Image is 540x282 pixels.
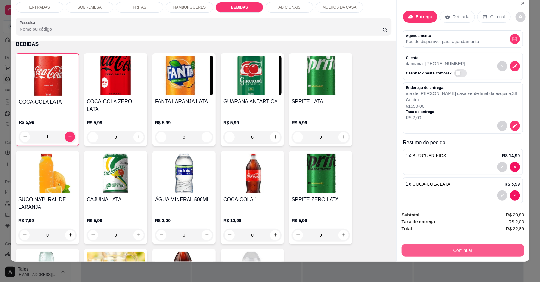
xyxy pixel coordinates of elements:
button: decrease-product-quantity [156,230,166,240]
h4: COCA-COLA ZERO LATA [87,98,145,113]
button: decrease-product-quantity [497,121,507,131]
p: R$ 5,99 [87,217,145,224]
button: decrease-product-quantity [156,132,166,142]
p: Retirada [453,14,469,20]
button: increase-product-quantity [270,132,280,142]
p: Cashback nesta compra? [406,71,452,76]
button: increase-product-quantity [338,132,349,142]
span: R$ 20,89 [506,211,524,218]
h4: SPRITE ZERO LATA [292,196,350,203]
p: Entrega [416,14,432,20]
h4: FANTA LARANJA LATA [155,98,213,106]
p: ENTRADAS [29,5,50,10]
img: product-image [87,154,145,193]
p: R$ 2,00 [406,114,520,121]
button: decrease-product-quantity [510,121,520,131]
button: decrease-product-quantity [225,132,235,142]
input: Pesquisa [20,26,382,32]
button: decrease-product-quantity [510,61,520,71]
p: damiana - [PHONE_NUMBER] [406,61,469,67]
button: increase-product-quantity [270,230,280,240]
img: product-image [292,154,350,193]
button: increase-product-quantity [65,230,75,240]
p: SOBREMESA [78,5,102,10]
label: Automatic updates [454,69,469,77]
p: R$ 10,99 [223,217,282,224]
h4: SPRITE LATA [292,98,350,106]
strong: Taxa de entrega [402,219,435,224]
h4: SUCO NATURAL DE LARANJA [18,196,77,211]
p: Pedido disponível para agendamento [406,38,479,45]
img: product-image [155,56,213,95]
button: decrease-product-quantity [516,12,526,22]
p: R$ 14,90 [502,152,520,159]
button: decrease-product-quantity [510,34,520,44]
strong: Subtotal [402,212,419,217]
p: ADICIONAIS [278,5,300,10]
h4: ÁGUA MINERAL 500ML [155,196,213,203]
p: HAMBURGUERES [173,5,206,10]
p: 1 x [406,180,450,188]
p: BEBIDAS [16,41,391,48]
button: Continuar [402,244,524,257]
img: product-image [87,56,145,95]
span: BURGUER KIDS [413,153,446,158]
button: increase-product-quantity [338,230,349,240]
strong: Total [402,226,412,231]
button: decrease-product-quantity [510,162,520,172]
button: decrease-product-quantity [293,132,303,142]
p: R$ 5,99 [223,119,282,126]
p: R$ 3,00 [155,217,213,224]
p: R$ 5,99 [87,119,145,126]
img: product-image [18,154,77,193]
img: product-image [19,56,76,96]
button: decrease-product-quantity [225,230,235,240]
button: decrease-product-quantity [88,132,98,142]
img: product-image [155,154,213,193]
button: increase-product-quantity [133,132,144,142]
button: decrease-product-quantity [497,190,507,201]
button: decrease-product-quantity [20,230,30,240]
p: R$ 5,99 [292,217,350,224]
button: decrease-product-quantity [497,61,507,71]
p: Agendamento [406,33,479,38]
img: product-image [292,56,350,95]
p: MOLHOS DA CASA [322,5,356,10]
h4: GUARANÁ ANTARTICA [223,98,282,106]
h4: CAJUINA LATA [87,196,145,203]
img: product-image [223,56,282,95]
span: R$ 22,89 [506,225,524,232]
button: decrease-product-quantity [497,162,507,172]
p: Taxa de entrega [406,109,520,114]
button: decrease-product-quantity [88,230,98,240]
p: FRITAS [133,5,146,10]
button: increase-product-quantity [133,230,144,240]
p: 1 x [406,152,446,159]
h4: COCA-COLA LATA [19,98,76,106]
button: decrease-product-quantity [20,132,30,142]
p: Endereço de entrega [406,85,520,90]
p: Cliente [406,55,469,61]
button: increase-product-quantity [65,132,75,142]
button: increase-product-quantity [202,230,212,240]
p: 61550-00 [406,103,520,109]
button: increase-product-quantity [202,132,212,142]
button: decrease-product-quantity [293,230,303,240]
p: R$ 5,99 [155,119,213,126]
p: R$ 5,99 [505,181,520,187]
p: R$ 5,99 [292,119,350,126]
p: R$ 5,99 [19,119,76,125]
label: Pesquisa [20,20,37,25]
p: C.Local [490,14,505,20]
p: BEBIDAS [231,5,248,10]
p: Resumo do pedido [403,139,523,146]
span: COCA-COLA LATA [413,182,450,187]
button: decrease-product-quantity [510,190,520,201]
h4: COCA-COLA 1L [223,196,282,203]
p: R$ 7,99 [18,217,77,224]
p: rua de [PERSON_NAME] casa verde final da esquina , 38 , Centro [406,90,520,103]
img: product-image [223,154,282,193]
span: R$ 2,00 [509,218,524,225]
